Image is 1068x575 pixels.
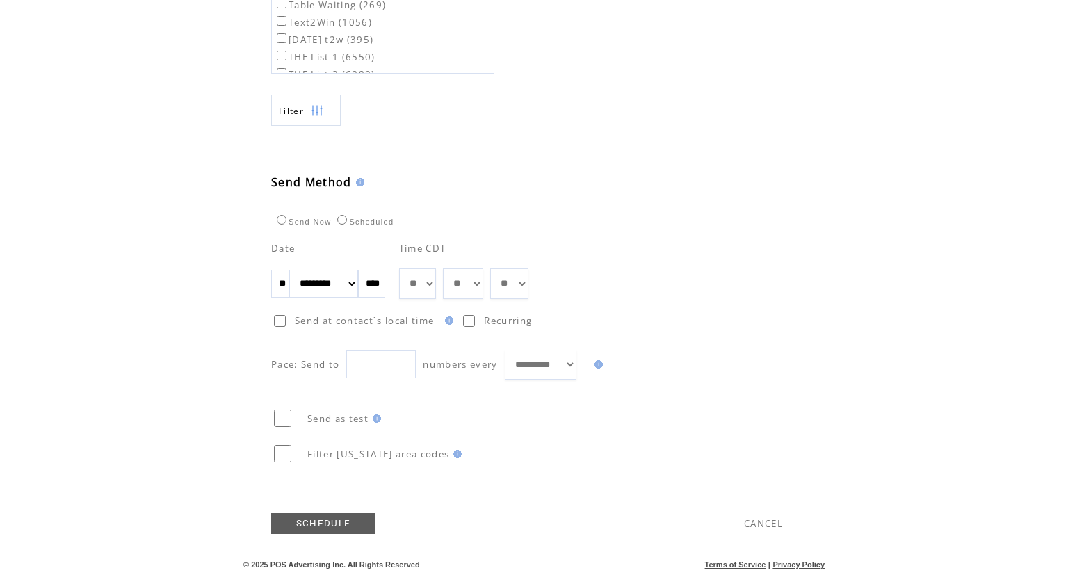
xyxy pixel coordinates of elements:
input: [DATE] t2w (395) [277,33,286,43]
a: CANCEL [744,517,783,530]
span: Filter [US_STATE] area codes [307,448,449,460]
span: Recurring [484,314,532,327]
span: Pace: Send to [271,358,339,371]
label: THE List 2 (6880) [274,68,375,81]
span: Send as test [307,412,369,425]
img: help.gif [369,414,381,423]
a: Filter [271,95,341,126]
input: Send Now [277,215,286,225]
img: help.gif [590,360,603,369]
a: Privacy Policy [772,560,825,569]
a: SCHEDULE [271,513,375,534]
span: Send at contact`s local time [295,314,434,327]
span: Show filters [279,105,304,117]
img: help.gif [449,450,462,458]
input: THE List 1 (6550) [277,51,286,60]
label: [DATE] t2w (395) [274,33,373,46]
label: THE List 1 (6550) [274,51,375,63]
input: THE List 2 (6880) [277,68,286,78]
span: | [768,560,770,569]
input: Scheduled [337,215,347,225]
span: Time CDT [399,242,446,254]
input: Text2Win (1056) [277,16,286,26]
span: numbers every [423,358,497,371]
span: Date [271,242,295,254]
span: © 2025 POS Advertising Inc. All Rights Reserved [243,560,420,569]
label: Text2Win (1056) [274,16,372,29]
label: Send Now [273,218,331,226]
label: Scheduled [334,218,394,226]
img: help.gif [441,316,453,325]
a: Terms of Service [705,560,766,569]
span: Send Method [271,175,352,190]
img: filters.png [311,95,323,127]
img: help.gif [352,178,364,186]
